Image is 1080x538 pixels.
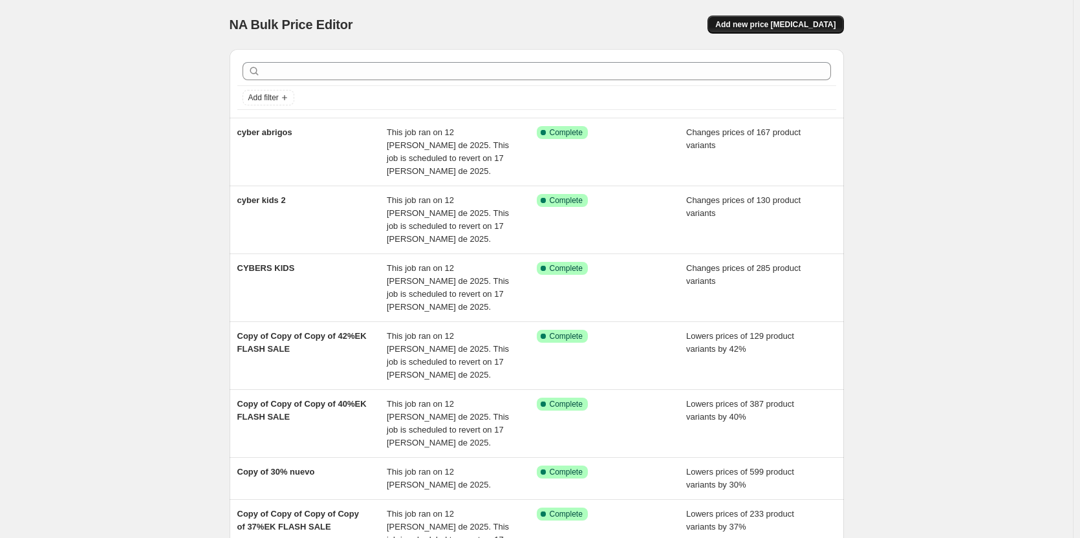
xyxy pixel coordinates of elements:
[550,399,583,409] span: Complete
[387,263,509,312] span: This job ran on 12 [PERSON_NAME] de 2025. This job is scheduled to revert on 17 [PERSON_NAME] de ...
[550,509,583,519] span: Complete
[230,17,353,32] span: NA Bulk Price Editor
[686,467,794,490] span: Lowers prices of 599 product variants by 30%
[550,127,583,138] span: Complete
[237,399,367,422] span: Copy of Copy of Copy of 40%EK FLASH SALE
[686,399,794,422] span: Lowers prices of 387 product variants by 40%
[237,331,367,354] span: Copy of Copy of Copy of 42%EK FLASH SALE
[550,467,583,477] span: Complete
[686,509,794,532] span: Lowers prices of 233 product variants by 37%
[237,467,315,477] span: Copy of 30% nuevo
[237,195,286,205] span: cyber kids 2
[707,16,843,34] button: Add new price [MEDICAL_DATA]
[550,195,583,206] span: Complete
[715,19,836,30] span: Add new price [MEDICAL_DATA]
[387,467,491,490] span: This job ran on 12 [PERSON_NAME] de 2025.
[248,92,279,103] span: Add filter
[686,331,794,354] span: Lowers prices of 129 product variants by 42%
[686,127,801,150] span: Changes prices of 167 product variants
[550,331,583,341] span: Complete
[387,331,509,380] span: This job ran on 12 [PERSON_NAME] de 2025. This job is scheduled to revert on 17 [PERSON_NAME] de ...
[237,127,292,137] span: cyber abrigos
[686,263,801,286] span: Changes prices of 285 product variants
[237,509,359,532] span: Copy of Copy of Copy of Copy of 37%EK FLASH SALE
[243,90,294,105] button: Add filter
[550,263,583,274] span: Complete
[686,195,801,218] span: Changes prices of 130 product variants
[237,263,295,273] span: CYBERS KIDS
[387,127,509,176] span: This job ran on 12 [PERSON_NAME] de 2025. This job is scheduled to revert on 17 [PERSON_NAME] de ...
[387,399,509,447] span: This job ran on 12 [PERSON_NAME] de 2025. This job is scheduled to revert on 17 [PERSON_NAME] de ...
[387,195,509,244] span: This job ran on 12 [PERSON_NAME] de 2025. This job is scheduled to revert on 17 [PERSON_NAME] de ...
